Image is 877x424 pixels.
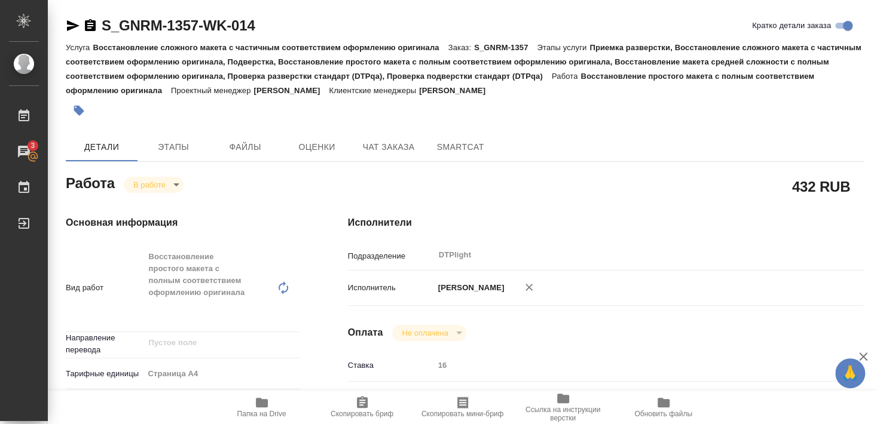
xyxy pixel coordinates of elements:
[145,140,202,155] span: Этапы
[360,140,417,155] span: Чат заказа
[348,325,383,340] h4: Оплата
[552,72,581,81] p: Работа
[434,282,505,294] p: [PERSON_NAME]
[331,410,393,418] span: Скопировать бриф
[434,386,821,407] div: RUB
[288,140,346,155] span: Оценки
[840,361,860,386] span: 🙏
[66,43,93,52] p: Услуга
[432,140,489,155] span: SmartCat
[3,137,45,167] a: 3
[66,332,144,356] p: Направление перевода
[392,325,466,341] div: В работе
[130,180,169,190] button: В работе
[102,17,255,33] a: S_GNRM-1357-WK-014
[421,410,503,418] span: Скопировать мини-бриф
[348,216,864,230] h4: Исполнители
[66,19,80,33] button: Скопировать ссылку для ЯМессенджера
[835,358,865,388] button: 🙏
[212,391,312,424] button: Папка на Drive
[124,177,184,193] div: В работе
[434,357,821,374] input: Пустое поле
[537,43,589,52] p: Этапы услуги
[613,391,714,424] button: Обновить файлы
[171,86,253,95] p: Проектный менеджер
[66,171,115,193] h2: Работа
[66,282,144,294] p: Вид работ
[66,97,92,124] button: Добавить тэг
[516,274,542,300] button: Удалить исполнителя
[253,86,329,95] p: [PERSON_NAME]
[216,140,274,155] span: Файлы
[329,86,419,95] p: Клиентские менеджеры
[237,410,286,418] span: Папка на Drive
[752,20,831,32] span: Кратко детали заказа
[348,360,434,371] p: Ставка
[398,328,451,338] button: Не оплачена
[312,391,412,424] button: Скопировать бриф
[93,43,448,52] p: Восстановление сложного макета с частичным соответствием оформлению оригинала
[513,391,613,424] button: Ссылка на инструкции верстки
[348,282,434,294] p: Исполнитель
[144,364,300,384] div: Страница А4
[520,405,606,422] span: Ссылка на инструкции верстки
[148,336,272,350] input: Пустое поле
[634,410,692,418] span: Обновить файлы
[474,43,537,52] p: S_GNRM-1357
[66,43,861,81] p: Приемка разверстки, Восстановление сложного макета с частичным соответствием оформлению оригинала...
[66,216,300,230] h4: Основная информация
[412,391,513,424] button: Скопировать мини-бриф
[83,19,97,33] button: Скопировать ссылку
[23,140,42,152] span: 3
[73,140,130,155] span: Детали
[448,43,474,52] p: Заказ:
[419,86,494,95] p: [PERSON_NAME]
[66,368,144,380] p: Тарифные единицы
[348,250,434,262] p: Подразделение
[792,176,850,196] h2: 432 RUB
